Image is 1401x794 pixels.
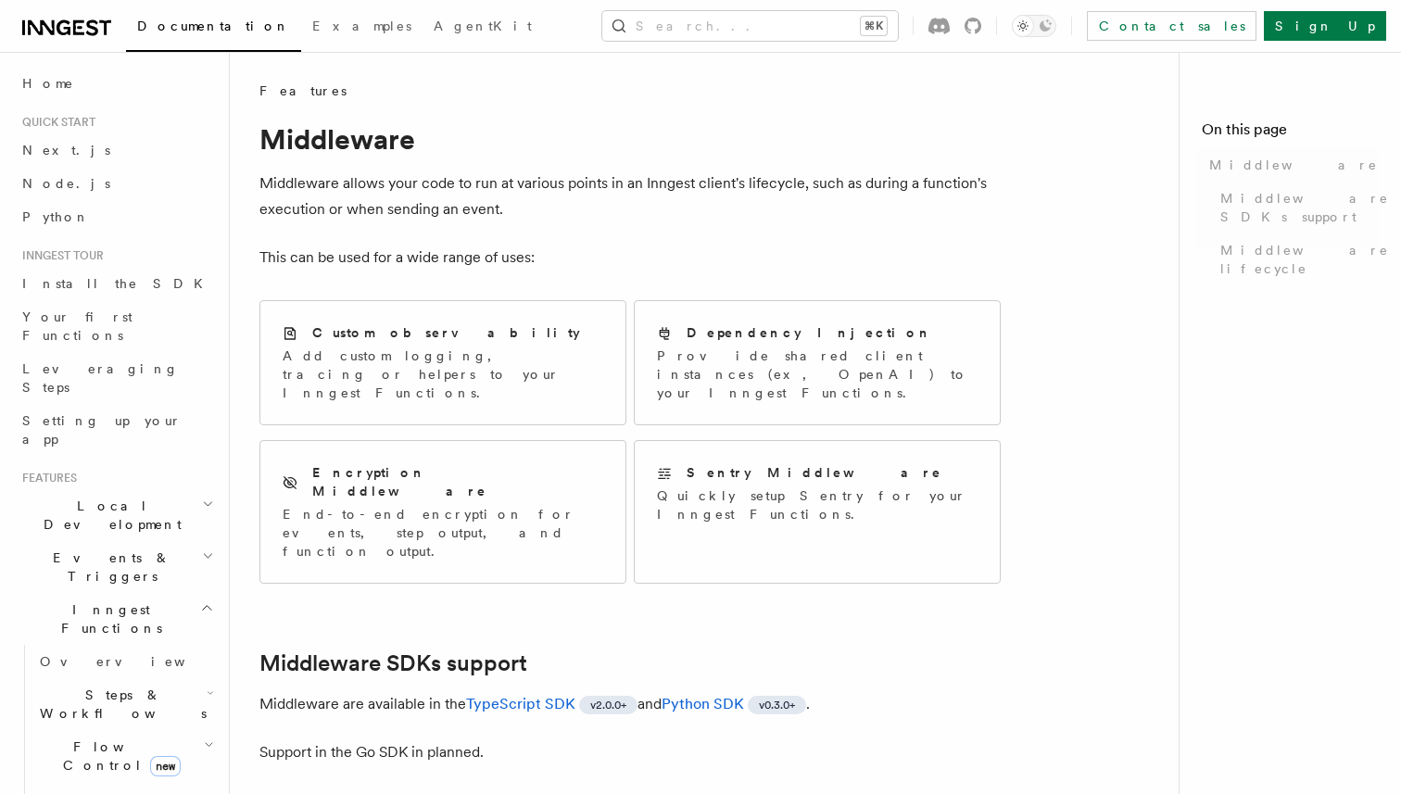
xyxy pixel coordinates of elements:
[657,486,978,523] p: Quickly setup Sentry for your Inngest Functions.
[312,19,411,33] span: Examples
[434,19,532,33] span: AgentKit
[22,309,133,343] span: Your first Functions
[32,730,218,782] button: Flow Controlnew
[22,74,74,93] span: Home
[32,678,218,730] button: Steps & Workflows
[15,200,218,233] a: Python
[15,471,77,485] span: Features
[22,176,110,191] span: Node.js
[259,300,626,425] a: Custom observabilityAdd custom logging, tracing or helpers to your Inngest Functions.
[15,115,95,130] span: Quick start
[1220,189,1389,226] span: Middleware SDKs support
[259,82,347,100] span: Features
[312,463,603,500] h2: Encryption Middleware
[423,6,543,50] a: AgentKit
[466,695,575,712] a: TypeScript SDK
[32,686,207,723] span: Steps & Workflows
[15,548,202,586] span: Events & Triggers
[150,756,181,776] span: new
[687,323,932,342] h2: Dependency Injection
[283,347,603,402] p: Add custom logging, tracing or helpers to your Inngest Functions.
[40,654,231,669] span: Overview
[634,300,1001,425] a: Dependency InjectionProvide shared client instances (ex, OpenAI) to your Inngest Functions.
[1202,119,1379,148] h4: On this page
[15,167,218,200] a: Node.js
[22,413,182,447] span: Setting up your app
[657,347,978,402] p: Provide shared client instances (ex, OpenAI) to your Inngest Functions.
[15,541,218,593] button: Events & Triggers
[15,248,104,263] span: Inngest tour
[1264,11,1386,41] a: Sign Up
[1012,15,1056,37] button: Toggle dark mode
[15,593,218,645] button: Inngest Functions
[1213,182,1379,233] a: Middleware SDKs support
[15,67,218,100] a: Home
[1220,241,1389,278] span: Middleware lifecycle
[1209,156,1378,174] span: Middleware
[259,691,1001,717] p: Middleware are available in the and .
[22,276,214,291] span: Install the SDK
[15,497,202,534] span: Local Development
[22,143,110,158] span: Next.js
[1087,11,1256,41] a: Contact sales
[15,133,218,167] a: Next.js
[15,352,218,404] a: Leveraging Steps
[259,440,626,584] a: Encryption MiddlewareEnd-to-end encryption for events, step output, and function output.
[259,650,527,676] a: Middleware SDKs support
[1202,148,1379,182] a: Middleware
[32,737,204,775] span: Flow Control
[32,645,218,678] a: Overview
[687,463,942,482] h2: Sentry Middleware
[15,300,218,352] a: Your first Functions
[22,209,90,224] span: Python
[312,323,580,342] h2: Custom observability
[15,404,218,456] a: Setting up your app
[590,698,626,712] span: v2.0.0+
[301,6,423,50] a: Examples
[283,505,603,561] p: End-to-end encryption for events, step output, and function output.
[137,19,290,33] span: Documentation
[759,698,795,712] span: v0.3.0+
[15,267,218,300] a: Install the SDK
[259,245,1001,271] p: This can be used for a wide range of uses:
[602,11,898,41] button: Search...⌘K
[22,361,179,395] span: Leveraging Steps
[634,440,1001,584] a: Sentry MiddlewareQuickly setup Sentry for your Inngest Functions.
[259,170,1001,222] p: Middleware allows your code to run at various points in an Inngest client's lifecycle, such as du...
[861,17,887,35] kbd: ⌘K
[259,739,1001,765] p: Support in the Go SDK in planned.
[15,489,218,541] button: Local Development
[15,600,200,637] span: Inngest Functions
[126,6,301,52] a: Documentation
[662,695,744,712] a: Python SDK
[259,122,1001,156] h1: Middleware
[1213,233,1379,285] a: Middleware lifecycle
